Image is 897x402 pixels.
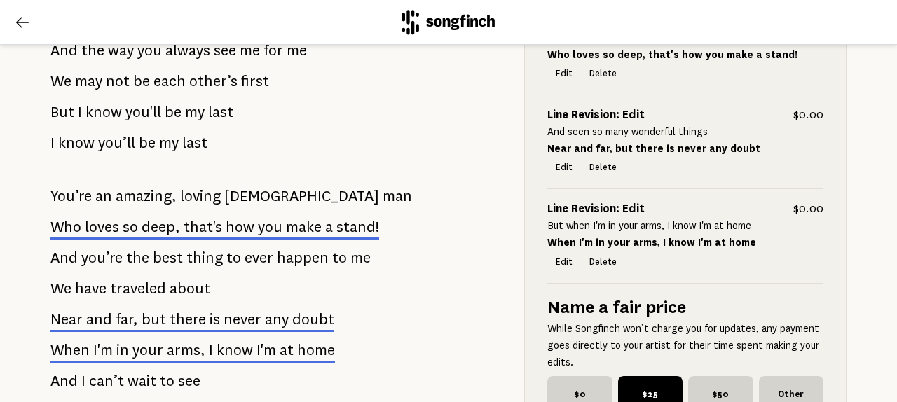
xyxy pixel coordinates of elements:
[581,252,625,272] button: Delete
[256,342,276,359] span: I'm
[50,311,83,328] span: Near
[185,98,205,126] span: my
[793,201,823,218] span: $0.00
[85,219,119,235] span: loves
[50,367,78,395] span: And
[78,98,82,126] span: I
[50,67,71,95] span: We
[159,129,179,157] span: my
[170,311,206,328] span: there
[110,275,166,303] span: traveled
[547,221,751,232] s: But when I'm in your arms, I know I'm at home
[126,244,149,272] span: the
[547,295,823,320] h5: Name a fair price
[332,244,347,272] span: to
[98,129,135,157] span: you’ll
[547,252,581,272] button: Edit
[189,67,238,95] span: other’s
[180,182,221,210] span: loving
[547,237,756,249] strong: When I'm in your arms, I know I'm at home
[286,219,322,235] span: make
[208,98,233,126] span: last
[50,342,90,359] span: When
[153,67,186,95] span: each
[245,244,273,272] span: ever
[50,219,81,235] span: Who
[581,64,625,84] button: Delete
[793,107,823,124] span: $0.00
[547,49,797,60] strong: Who loves so deep, that's how you make a stand!
[93,342,113,359] span: I'm
[116,311,138,328] span: far,
[280,342,294,359] span: at
[75,67,102,95] span: may
[547,144,760,155] strong: Near and far, but there is never any doubt
[153,244,183,272] span: best
[336,219,379,235] span: stand!
[178,367,200,395] span: see
[224,182,379,210] span: [DEMOGRAPHIC_DATA]
[265,311,289,328] span: any
[547,158,581,178] button: Edit
[137,36,162,64] span: you
[50,36,78,64] span: And
[165,36,210,64] span: always
[50,129,55,157] span: I
[217,342,253,359] span: know
[226,219,254,235] span: how
[263,36,283,64] span: for
[210,311,220,328] span: is
[75,275,107,303] span: have
[547,127,708,138] s: And seen so many wonderful things
[241,67,269,95] span: first
[182,129,207,157] span: last
[214,36,236,64] span: see
[85,98,122,126] span: know
[125,98,161,126] span: you'll
[226,244,241,272] span: to
[132,342,163,359] span: your
[81,367,85,395] span: I
[258,219,282,235] span: you
[128,367,156,395] span: wait
[81,244,123,272] span: you’re
[184,219,222,235] span: that's
[160,367,174,395] span: to
[116,182,177,210] span: amazing,
[86,311,112,328] span: and
[165,98,182,126] span: be
[292,311,334,328] span: doubt
[547,203,645,216] strong: Line Revision: Edit
[287,36,307,64] span: me
[50,275,71,303] span: We
[89,367,124,395] span: can’t
[547,320,823,370] p: While Songfinch won’t charge you for updates, any payment goes directly to your artist for their ...
[186,244,223,272] span: thing
[547,109,645,122] strong: Line Revision: Edit
[142,311,166,328] span: but
[277,244,329,272] span: happen
[581,158,625,178] button: Delete
[58,129,95,157] span: know
[95,182,112,210] span: an
[133,67,150,95] span: be
[350,244,371,272] span: me
[116,342,129,359] span: in
[170,275,210,303] span: about
[547,64,581,84] button: Edit
[123,219,138,235] span: so
[106,67,130,95] span: not
[142,219,180,235] span: deep,
[240,36,260,64] span: me
[139,129,156,157] span: be
[209,342,213,359] span: I
[224,311,261,328] span: never
[167,342,205,359] span: arms,
[297,342,335,359] span: home
[383,182,412,210] span: man
[50,244,78,272] span: And
[50,182,92,210] span: You’re
[50,98,74,126] span: But
[108,36,134,64] span: way
[325,219,333,235] span: a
